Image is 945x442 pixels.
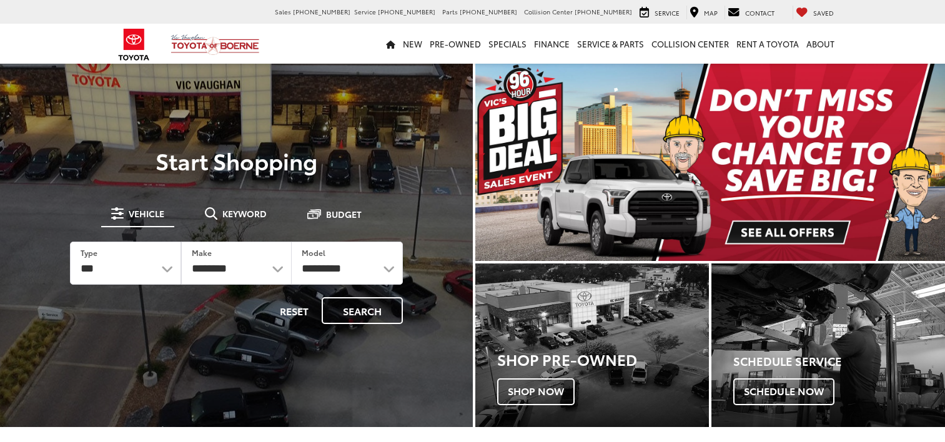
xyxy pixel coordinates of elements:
[354,7,376,16] span: Service
[81,247,97,258] label: Type
[269,297,319,324] button: Reset
[573,24,648,64] a: Service & Parts: Opens in a new tab
[52,148,420,173] p: Start Shopping
[655,8,680,17] span: Service
[733,24,803,64] a: Rent a Toyota
[192,247,212,258] label: Make
[524,7,573,16] span: Collision Center
[803,24,838,64] a: About
[745,8,774,17] span: Contact
[275,7,291,16] span: Sales
[497,351,709,367] h3: Shop Pre-Owned
[636,6,683,19] a: Service
[711,263,945,427] a: Schedule Service Schedule Now
[725,6,778,19] a: Contact
[302,247,325,258] label: Model
[733,355,945,368] h4: Schedule Service
[813,8,834,17] span: Saved
[711,263,945,427] div: Toyota
[378,7,435,16] span: [PHONE_NUMBER]
[475,263,709,427] a: Shop Pre-Owned Shop Now
[326,210,362,219] span: Budget
[293,7,350,16] span: [PHONE_NUMBER]
[426,24,485,64] a: Pre-Owned
[704,8,718,17] span: Map
[575,7,632,16] span: [PHONE_NUMBER]
[222,209,267,218] span: Keyword
[497,378,575,405] span: Shop Now
[111,24,157,65] img: Toyota
[530,24,573,64] a: Finance
[485,24,530,64] a: Specials
[460,7,517,16] span: [PHONE_NUMBER]
[475,263,709,427] div: Toyota
[322,297,403,324] button: Search
[442,7,458,16] span: Parts
[733,378,834,405] span: Schedule Now
[686,6,721,19] a: Map
[793,6,837,19] a: My Saved Vehicles
[648,24,733,64] a: Collision Center
[129,209,164,218] span: Vehicle
[399,24,426,64] a: New
[171,34,260,56] img: Vic Vaughan Toyota of Boerne
[382,24,399,64] a: Home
